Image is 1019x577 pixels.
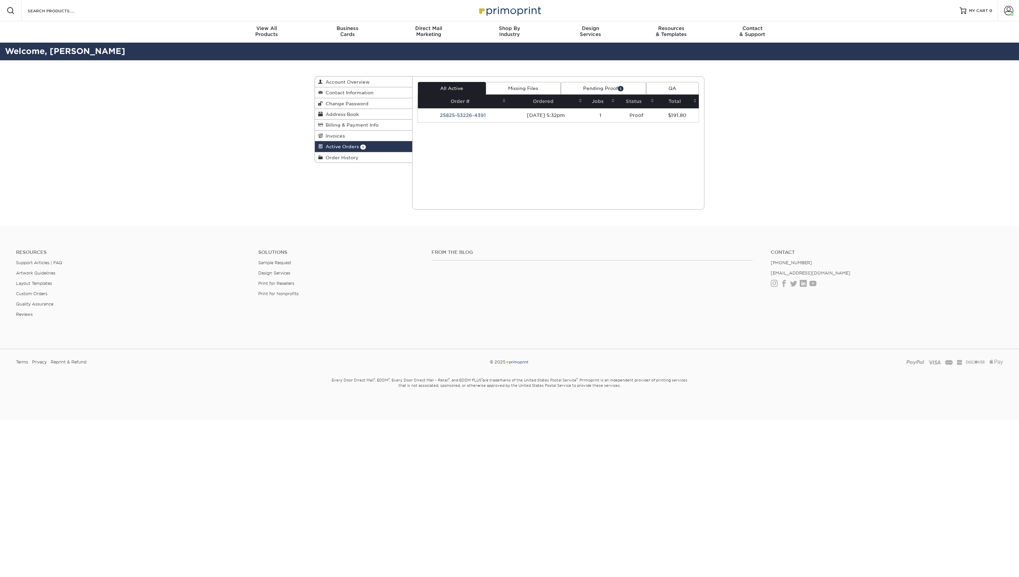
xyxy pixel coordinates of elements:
sup: ® [389,377,390,381]
a: QA [646,82,699,95]
img: Primoprint [506,359,529,364]
span: Contact Information [323,90,374,95]
div: & Support [712,25,793,37]
sup: ® [482,377,483,381]
span: Design [550,25,631,31]
a: Account Overview [315,77,412,87]
td: 25825-53226-4391 [418,108,508,122]
a: Contact [771,250,1003,255]
td: 1 [584,108,617,122]
span: Business [307,25,388,31]
span: Account Overview [323,79,370,85]
input: SEARCH PRODUCTS..... [27,7,92,15]
span: Contact [712,25,793,31]
span: Active Orders [323,144,359,149]
a: Missing Files [486,82,561,95]
h4: Resources [16,250,248,255]
h4: From the Blog [432,250,753,255]
a: Sample Request [258,260,291,265]
td: Proof [617,108,656,122]
a: Support Articles | FAQ [16,260,62,265]
th: Order # [418,95,508,108]
a: Invoices [315,131,412,141]
div: Marketing [388,25,469,37]
a: Pending Proof1 [561,82,646,95]
a: View AllProducts [226,21,307,43]
a: Terms [16,357,28,367]
div: Services [550,25,631,37]
span: 1 [360,145,366,150]
sup: ® [449,377,450,381]
sup: ® [374,377,375,381]
a: Print for Resellers [258,281,294,286]
span: Direct Mail [388,25,469,31]
a: Privacy [32,357,47,367]
a: BusinessCards [307,21,388,43]
span: Shop By [469,25,550,31]
th: Total [656,95,699,108]
a: Contact& Support [712,21,793,43]
a: Resources& Templates [631,21,712,43]
span: 0 [989,8,992,13]
div: © 2025 [343,357,675,367]
div: Industry [469,25,550,37]
a: All Active [418,82,486,95]
span: Order History [323,155,359,160]
a: Layout Templates [16,281,52,286]
span: Address Book [323,112,359,117]
td: $191.80 [656,108,699,122]
small: Every Door Direct Mail , EDDM , Every Door Direct Mail – Retail , and EDDM PLUS are trademarks of... [315,375,704,404]
sup: ® [576,377,577,381]
th: Status [617,95,656,108]
div: Cards [307,25,388,37]
div: Products [226,25,307,37]
span: MY CART [969,8,988,14]
a: Quality Assurance [16,301,53,306]
span: Change Password [323,101,369,106]
th: Ordered [508,95,584,108]
a: Order History [315,152,412,163]
a: Contact Information [315,87,412,98]
div: & Templates [631,25,712,37]
th: Jobs [584,95,617,108]
a: Custom Orders [16,291,47,296]
span: View All [226,25,307,31]
a: Change Password [315,98,412,109]
a: Design Services [258,271,290,276]
a: Billing & Payment Info [315,120,412,130]
span: 1 [618,86,623,91]
a: Direct MailMarketing [388,21,469,43]
span: Resources [631,25,712,31]
a: Print for Nonprofits [258,291,299,296]
a: Reprint & Refund [51,357,86,367]
a: [EMAIL_ADDRESS][DOMAIN_NAME] [771,271,850,276]
a: [PHONE_NUMBER] [771,260,812,265]
a: Artwork Guidelines [16,271,55,276]
a: Reviews [16,312,33,317]
a: Shop ByIndustry [469,21,550,43]
h4: Solutions [258,250,421,255]
a: Address Book [315,109,412,120]
img: Primoprint [476,3,543,18]
td: [DATE] 5:32pm [508,108,584,122]
span: Invoices [323,133,345,139]
span: Billing & Payment Info [323,122,379,128]
a: Active Orders 1 [315,141,412,152]
a: DesignServices [550,21,631,43]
